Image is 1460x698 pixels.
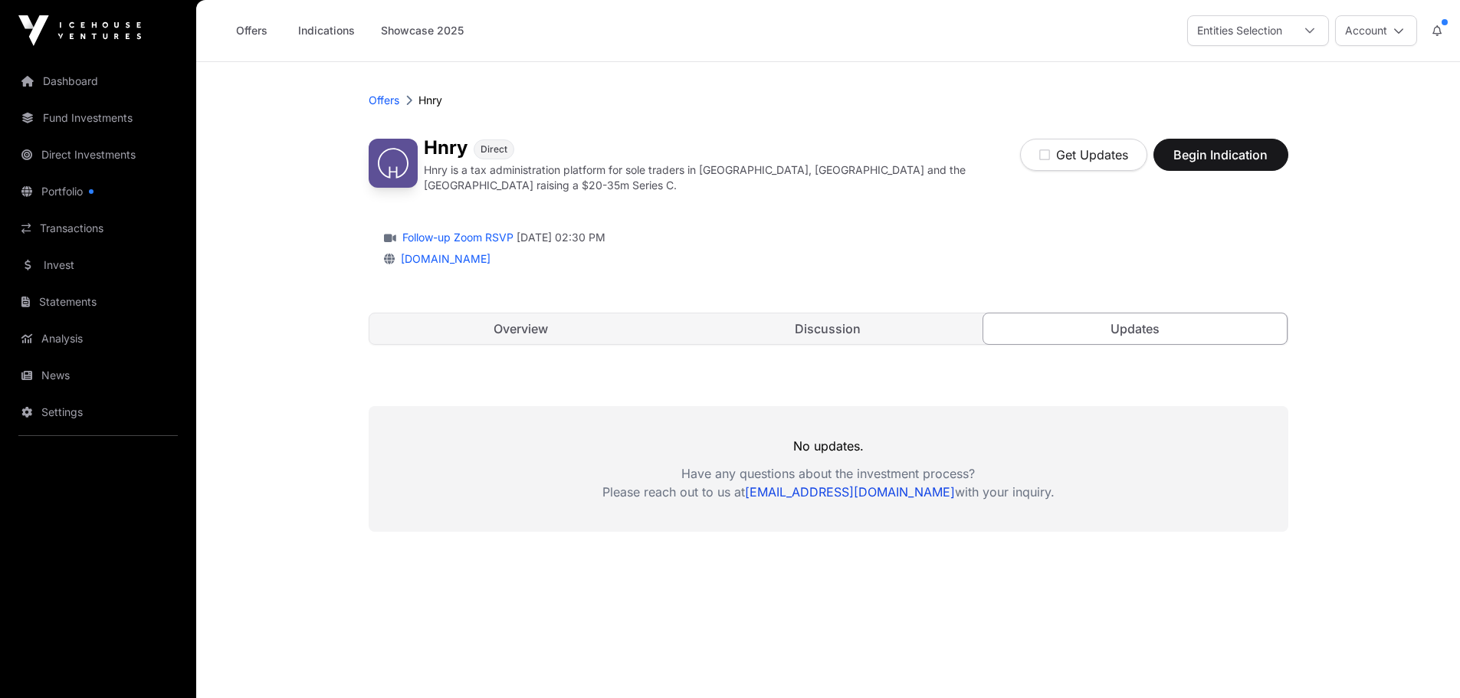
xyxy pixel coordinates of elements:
a: Offers [369,93,399,108]
a: Analysis [12,322,184,356]
img: Hnry [369,139,418,188]
nav: Tabs [369,313,1288,344]
a: Direct Investments [12,138,184,172]
button: Account [1335,15,1417,46]
span: Direct [481,143,507,156]
p: Hnry [418,93,442,108]
a: Invest [12,248,184,282]
a: Follow-up Zoom RSVP [399,230,513,245]
a: [DOMAIN_NAME] [395,252,490,265]
span: Begin Indication [1173,146,1269,164]
a: Dashboard [12,64,184,98]
a: Overview [369,313,674,344]
span: [DATE] 02:30 PM [517,230,605,245]
img: Icehouse Ventures Logo [18,15,141,46]
button: Get Updates [1020,139,1147,171]
a: Begin Indication [1153,154,1288,169]
h1: Hnry [424,139,468,159]
a: Statements [12,285,184,319]
p: Hnry is a tax administration platform for sole traders in [GEOGRAPHIC_DATA], [GEOGRAPHIC_DATA] an... [424,162,1020,193]
a: Updates [983,313,1288,345]
a: Transactions [12,211,184,245]
iframe: Chat Widget [1383,624,1460,698]
a: Discussion [676,313,980,344]
button: Begin Indication [1153,139,1288,171]
p: Have any questions about the investment process? Please reach out to us at with your inquiry. [369,464,1288,501]
a: [EMAIL_ADDRESS][DOMAIN_NAME] [745,484,955,500]
a: Settings [12,395,184,429]
a: Offers [221,16,282,45]
a: News [12,359,184,392]
a: Portfolio [12,175,184,208]
div: Entities Selection [1188,16,1291,45]
a: Fund Investments [12,101,184,135]
a: Indications [288,16,365,45]
a: Showcase 2025 [371,16,474,45]
div: No updates. [369,406,1288,532]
